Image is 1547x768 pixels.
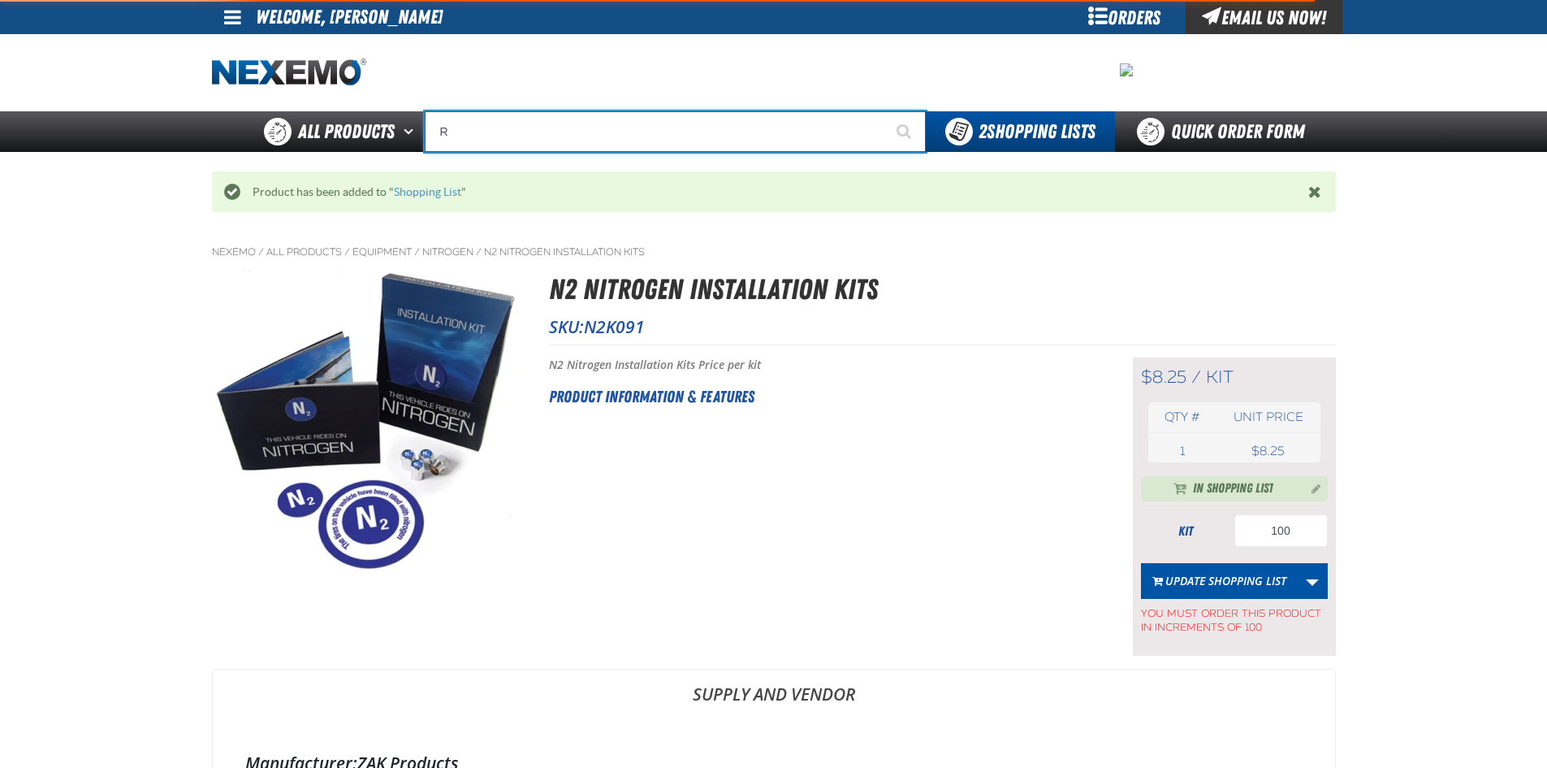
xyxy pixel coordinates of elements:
div: Product has been added to " " [240,184,1308,200]
span: In Shopping List [1193,479,1273,499]
span: / [258,245,264,258]
span: kit [1206,367,1234,388]
strong: 2 [979,120,987,143]
button: Close the Notification [1304,180,1328,204]
span: You must order this product in increments of 100 [1141,599,1328,635]
a: Nexemo [212,245,256,258]
span: / [476,245,482,258]
img: N2 Nitrogen Installation Kits [213,268,520,575]
img: 08cb5c772975e007c414e40fb9967a9c.jpeg [1120,63,1133,76]
a: All Products [266,245,342,258]
a: Home [212,59,366,87]
span: All Products [298,117,395,146]
a: Nitrogen [422,245,473,258]
span: N2K091 [584,315,645,338]
a: More Actions [1297,563,1328,599]
span: Shopping Lists [979,120,1095,143]
img: Nexemo logo [212,59,366,87]
a: Supply and Vendor [213,670,1335,718]
div: kit [1141,523,1230,540]
th: Qty # [1148,402,1217,432]
h1: N2 Nitrogen Installation Kits [549,268,1336,311]
h2: Product Information & Features [549,384,1092,409]
nav: Breadcrumbs [212,245,1336,258]
a: N2 Nitrogen Installation Kits [484,245,645,258]
span: $8.25 [1141,367,1186,388]
button: Start Searching [885,111,926,152]
span: / [414,245,420,258]
td: $8.25 [1216,440,1320,462]
a: Equipment [352,245,412,258]
p: SKU: [549,315,1336,338]
button: Open All Products pages [398,111,425,152]
span: / [1191,367,1201,388]
a: Shopping List [394,185,461,198]
span: 1 [1180,444,1185,458]
button: Manage current product in the Shopping List [1299,478,1324,497]
p: N2 Nitrogen Installation Kits Price per kit [549,358,1092,373]
button: You have 2 Shopping Lists. Open to view details [926,111,1115,152]
input: Product Quantity [1234,514,1328,547]
input: Search [425,111,926,152]
span: / [344,245,350,258]
button: Update Shopping List [1141,563,1298,599]
a: Quick Order Form [1115,111,1335,152]
th: Unit price [1216,402,1320,432]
